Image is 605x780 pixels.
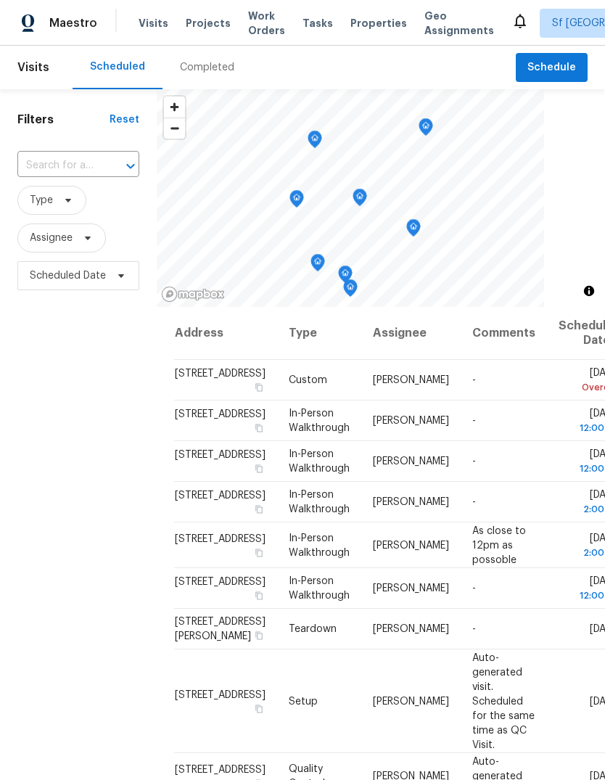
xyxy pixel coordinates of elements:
button: Copy Address [252,422,266,435]
button: Copy Address [252,546,266,559]
span: Custom [289,375,327,385]
th: Type [277,307,361,360]
span: In-Person Walkthrough [289,409,350,433]
div: Map marker [289,190,304,213]
span: - [472,497,476,507]
span: Auto-generated visit. Scheduled for the same time as QC Visit. [472,652,535,750]
span: Visits [17,52,49,83]
button: Copy Address [252,503,266,516]
h1: Filters [17,112,110,127]
button: Zoom out [164,118,185,139]
span: [STREET_ADDRESS] [175,409,266,419]
button: Schedule [516,53,588,83]
canvas: Map [157,89,544,307]
span: [PERSON_NAME] [373,540,449,550]
button: Open [120,156,141,176]
span: Tasks [302,18,333,28]
span: In-Person Walkthrough [289,490,350,514]
span: [PERSON_NAME] [373,497,449,507]
div: Scheduled [90,59,145,74]
div: Map marker [419,118,433,141]
div: Map marker [353,189,367,211]
th: Comments [461,307,547,360]
div: Map marker [338,266,353,288]
div: Map marker [310,254,325,276]
a: Mapbox homepage [161,286,225,303]
button: Zoom in [164,97,185,118]
div: Completed [180,60,234,75]
span: [PERSON_NAME] [373,583,449,594]
div: Map marker [406,219,421,242]
span: In-Person Walkthrough [289,576,350,601]
span: In-Person Walkthrough [289,533,350,557]
span: [STREET_ADDRESS][PERSON_NAME] [175,617,266,641]
button: Copy Address [252,589,266,602]
div: Map marker [308,131,322,153]
button: Copy Address [252,381,266,394]
span: - [472,456,476,467]
span: Toggle attribution [585,283,593,299]
button: Copy Address [252,702,266,715]
span: [PERSON_NAME] [373,696,449,706]
span: [STREET_ADDRESS] [175,764,266,774]
span: Geo Assignments [424,9,494,38]
span: In-Person Walkthrough [289,449,350,474]
input: Search for an address... [17,155,99,177]
span: Work Orders [248,9,285,38]
span: [STREET_ADDRESS] [175,490,266,501]
button: Toggle attribution [580,282,598,300]
th: Assignee [361,307,461,360]
span: - [472,583,476,594]
th: Address [174,307,277,360]
div: Reset [110,112,139,127]
span: - [472,416,476,426]
span: [STREET_ADDRESS] [175,533,266,543]
span: [STREET_ADDRESS] [175,577,266,587]
button: Copy Address [252,462,266,475]
button: Copy Address [252,629,266,642]
span: Setup [289,696,318,706]
span: Properties [350,16,407,30]
span: - [472,624,476,634]
span: Projects [186,16,231,30]
span: Schedule [527,59,576,77]
span: Scheduled Date [30,268,106,283]
span: [STREET_ADDRESS] [175,369,266,379]
span: [STREET_ADDRESS] [175,450,266,460]
span: [PERSON_NAME] [373,456,449,467]
div: Map marker [343,279,358,302]
span: Assignee [30,231,73,245]
span: [PERSON_NAME] [373,416,449,426]
span: Type [30,193,53,208]
span: Visits [139,16,168,30]
span: Teardown [289,624,337,634]
span: [PERSON_NAME] [373,624,449,634]
span: [STREET_ADDRESS] [175,689,266,699]
span: [PERSON_NAME] [373,375,449,385]
span: Maestro [49,16,97,30]
span: - [472,375,476,385]
span: As close to 12pm as possoble [472,525,526,565]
